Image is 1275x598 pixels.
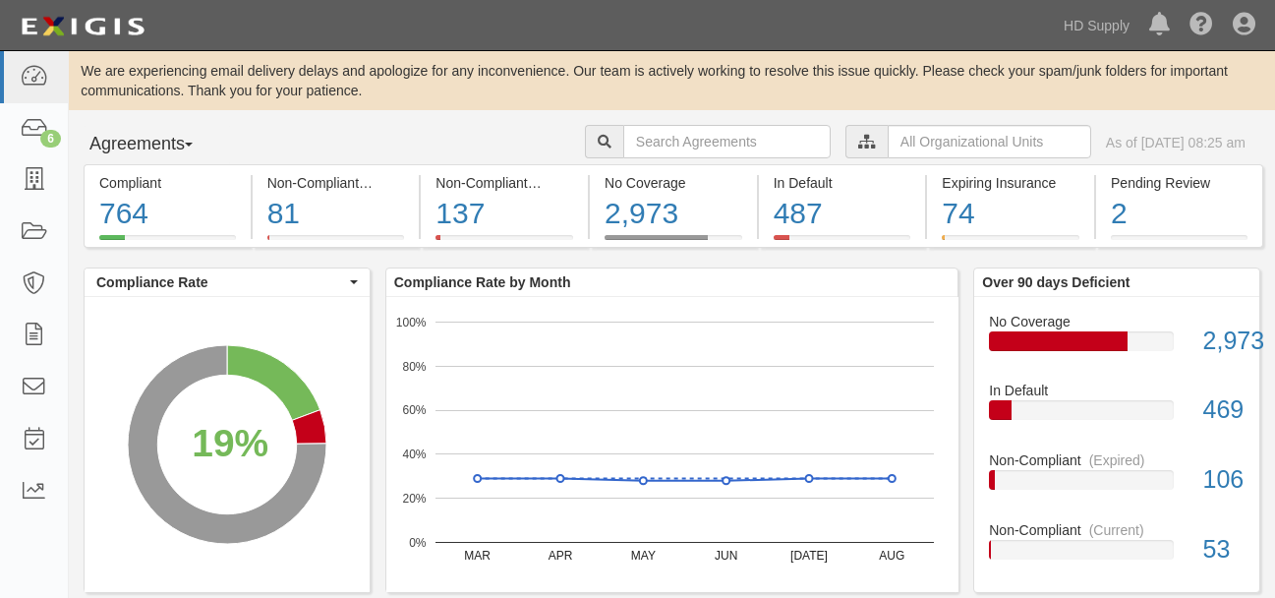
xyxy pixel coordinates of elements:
text: AUG [879,549,904,563]
div: 2,973 [605,193,742,235]
img: logo-5460c22ac91f19d4615b14bd174203de0afe785f0fc80cf4dbbc73dc1793850b.png [15,9,150,44]
b: Compliance Rate by Month [394,274,571,290]
div: (Current) [367,173,422,193]
div: 81 [267,193,405,235]
div: (Expired) [1089,450,1145,470]
a: Compliant764 [84,235,251,251]
div: We are experiencing email delivery delays and apologize for any inconvenience. Our team is active... [69,61,1275,100]
div: Non-Compliant (Expired) [435,173,573,193]
a: Non-Compliant(Current)81 [253,235,420,251]
div: 53 [1188,532,1259,568]
div: As of [DATE] 08:25 am [1106,133,1246,152]
div: Pending Review [1111,173,1247,193]
text: MAR [464,549,491,563]
text: 20% [402,492,426,506]
a: No Coverage2,973 [989,312,1245,382]
i: Help Center - Complianz [1189,14,1213,37]
div: 6 [40,130,61,148]
div: In Default [974,381,1259,400]
text: JUN [715,549,737,563]
div: Non-Compliant [974,520,1259,540]
div: 2,973 [1188,324,1259,359]
div: (Current) [1089,520,1144,540]
text: 100% [396,315,427,329]
div: Compliant [99,173,236,193]
svg: A chart. [386,297,958,592]
div: Non-Compliant (Current) [267,173,405,193]
text: 40% [402,448,426,461]
div: 74 [942,193,1079,235]
div: No Coverage [974,312,1259,331]
a: Expiring Insurance74 [927,235,1094,251]
text: MAY [631,549,656,563]
a: Non-Compliant(Expired)106 [989,450,1245,520]
div: Non-Compliant [974,450,1259,470]
input: All Organizational Units [888,125,1091,158]
div: In Default [774,173,911,193]
div: 137 [435,193,573,235]
a: No Coverage2,973 [590,235,757,251]
span: Compliance Rate [96,272,345,292]
text: 60% [402,403,426,417]
input: Search Agreements [623,125,831,158]
a: Non-Compliant(Expired)137 [421,235,588,251]
button: Agreements [84,125,231,164]
div: Expiring Insurance [942,173,1079,193]
a: In Default487 [759,235,926,251]
div: 2 [1111,193,1247,235]
div: (Expired) [536,173,592,193]
div: 764 [99,193,236,235]
a: In Default469 [989,381,1245,450]
a: Pending Review2 [1096,235,1263,251]
text: APR [548,549,572,563]
a: HD Supply [1054,6,1139,45]
div: 106 [1188,462,1259,498]
div: 19% [192,416,268,471]
text: 0% [409,535,427,549]
div: No Coverage [605,173,742,193]
div: 487 [774,193,911,235]
text: 80% [402,359,426,373]
button: Compliance Rate [85,269,370,296]
text: [DATE] [790,549,828,563]
div: 469 [1188,392,1259,428]
svg: A chart. [85,297,370,592]
a: Non-Compliant(Current)53 [989,520,1245,575]
b: Over 90 days Deficient [982,274,1130,290]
